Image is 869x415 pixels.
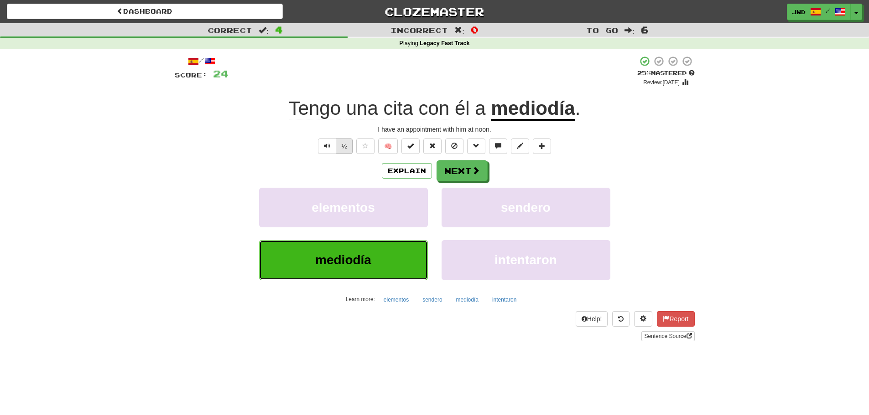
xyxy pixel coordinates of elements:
[826,7,830,14] span: /
[489,138,507,154] button: Discuss sentence (alt+u)
[297,4,572,20] a: Clozemaster
[576,311,608,327] button: Help!
[442,188,610,227] button: sendero
[423,138,442,154] button: Reset to 0% Mastered (alt+r)
[417,293,447,307] button: sendero
[787,4,851,20] a: jwd /
[336,138,353,154] button: ½
[175,56,229,67] div: /
[175,71,208,79] span: Score:
[312,200,375,215] span: elementos
[533,138,551,154] button: Add to collection (alt+a)
[346,296,375,302] small: Learn more:
[612,311,630,327] button: Round history (alt+y)
[437,160,488,181] button: Next
[259,26,269,34] span: :
[455,97,470,119] span: él
[382,163,432,179] button: Explain
[586,26,618,35] span: To go
[467,138,485,154] button: Grammar (alt+g)
[643,79,680,86] small: Review: [DATE]
[451,293,484,307] button: mediodía
[501,200,551,215] span: sendero
[641,24,649,35] span: 6
[379,293,414,307] button: elementos
[7,4,283,19] a: Dashboard
[511,138,529,154] button: Edit sentence (alt+d)
[420,40,469,46] strong: Legacy Fast Track
[491,97,575,121] u: mediodía
[401,138,420,154] button: Set this sentence to 100% Mastered (alt+m)
[454,26,464,34] span: :
[641,331,694,341] a: Sentence Source
[792,8,806,16] span: jwd
[445,138,463,154] button: Ignore sentence (alt+i)
[442,240,610,280] button: intentaron
[208,26,252,35] span: Correct
[383,97,413,119] span: cita
[575,97,581,119] span: .
[346,97,378,119] span: una
[316,138,353,154] div: Text-to-speech controls
[637,69,695,77] div: Mastered
[259,188,428,227] button: elementos
[259,240,428,280] button: mediodía
[637,69,651,77] span: 25 %
[275,24,283,35] span: 4
[471,24,479,35] span: 0
[213,68,229,79] span: 24
[175,125,695,134] div: I have an appointment with him at noon.
[318,138,336,154] button: Play sentence audio (ctl+space)
[475,97,485,119] span: a
[289,97,341,119] span: Tengo
[494,253,557,267] span: intentaron
[419,97,450,119] span: con
[378,138,398,154] button: 🧠
[315,253,371,267] span: mediodía
[356,138,375,154] button: Favorite sentence (alt+f)
[487,293,521,307] button: intentaron
[390,26,448,35] span: Incorrect
[657,311,694,327] button: Report
[624,26,635,34] span: :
